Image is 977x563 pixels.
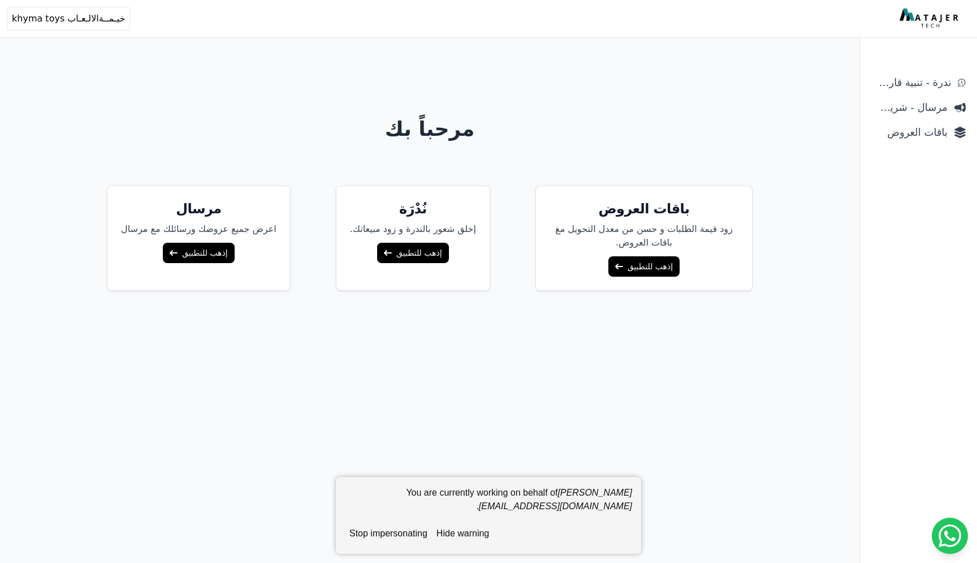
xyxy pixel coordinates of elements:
[345,522,432,545] button: stop impersonating
[550,200,738,218] h5: باقات العروض
[350,200,476,218] h5: نُدْرَة
[121,200,276,218] h5: مرسال
[377,243,448,263] a: إذهب للتطبيق
[345,486,632,522] div: You are currently working on behalf of .
[163,243,234,263] a: إذهب للتطبيق
[350,222,476,236] p: إخلق شعور بالندرة و زود مبيعاتك.
[871,124,948,140] span: باقات العروض
[900,8,961,29] img: MatajerTech Logo
[608,256,680,277] a: إذهب للتطبيق
[871,75,951,91] span: ندرة - تنبية قارب علي النفاذ
[550,222,738,250] p: زود قيمة الطلبات و حسن من معدل التحويل مغ باقات العروض.
[121,222,276,236] p: اعرض جميع عروضك ورسائلك مع مرسال
[871,100,948,115] span: مرسال - شريط دعاية
[7,7,130,31] button: خيـمــةالالـعـاب khyma toys
[432,522,494,545] button: hide warning
[12,12,125,25] span: خيـمــةالالـعـاب khyma toys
